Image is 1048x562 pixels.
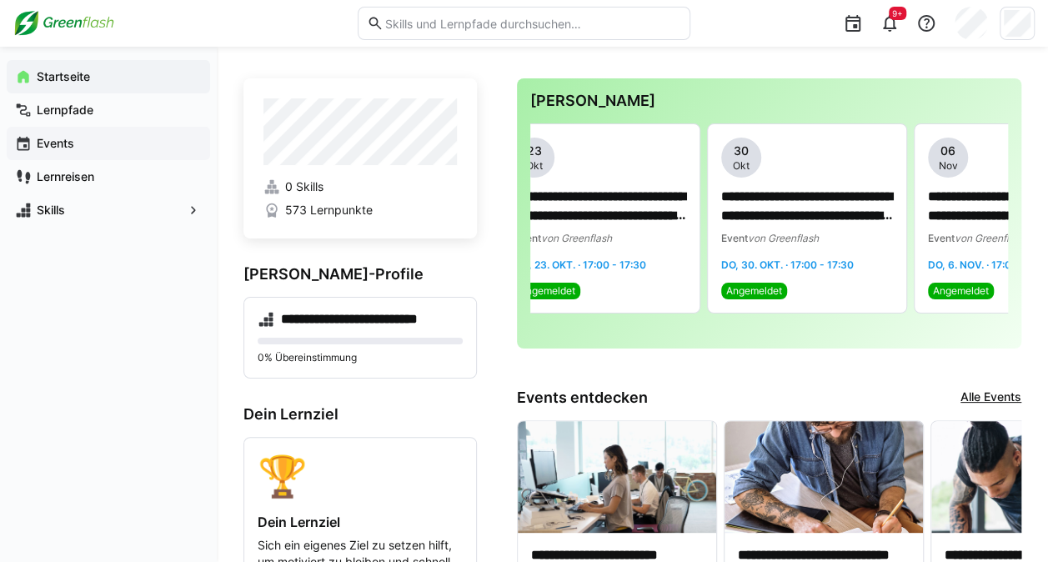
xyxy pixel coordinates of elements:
[960,389,1021,407] a: Alle Events
[243,265,477,284] h3: [PERSON_NAME]-Profile
[517,389,648,407] h3: Events entdecken
[285,202,373,218] span: 573 Lernpunkte
[258,451,463,500] div: 🏆
[541,232,612,244] span: von Greenflash
[527,143,542,159] span: 23
[939,159,958,173] span: Nov
[519,284,575,298] span: Angemeldet
[933,284,989,298] span: Angemeldet
[243,405,477,424] h3: Dein Lernziel
[748,232,819,244] span: von Greenflash
[733,159,750,173] span: Okt
[892,8,903,18] span: 9+
[384,16,681,31] input: Skills und Lernpfade durchsuchen…
[721,232,748,244] span: Event
[263,178,457,195] a: 0 Skills
[928,232,955,244] span: Event
[940,143,955,159] span: 06
[955,232,1025,244] span: von Greenflash
[285,178,323,195] span: 0 Skills
[726,284,782,298] span: Angemeldet
[734,143,749,159] span: 30
[258,351,463,364] p: 0% Übereinstimmung
[518,421,716,533] img: image
[721,258,854,271] span: Do, 30. Okt. · 17:00 - 17:30
[725,421,923,533] img: image
[258,514,463,530] h4: Dein Lernziel
[530,92,1008,110] h3: [PERSON_NAME]
[526,159,543,173] span: Okt
[514,258,646,271] span: Do, 23. Okt. · 17:00 - 17:30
